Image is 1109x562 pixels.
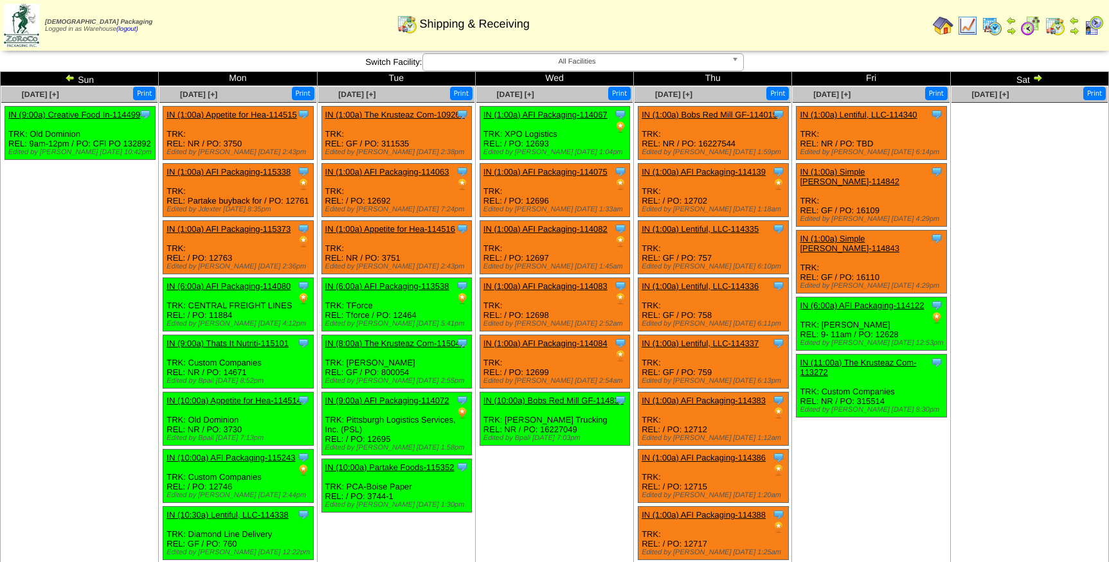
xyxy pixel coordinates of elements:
[614,337,627,349] img: Tooltip
[456,108,469,121] img: Tooltip
[321,278,472,331] div: TRK: TForce REL: Tforce / PO: 12464
[297,235,310,248] img: PO
[317,72,475,86] td: Tue
[800,215,946,223] div: Edited by [PERSON_NAME] [DATE] 4:29pm
[797,107,947,160] div: TRK: REL: NR / PO: TBD
[497,90,534,99] span: [DATE] [+]
[45,19,152,26] span: [DEMOGRAPHIC_DATA] Packaging
[614,279,627,292] img: Tooltip
[1045,15,1065,36] img: calendarinout.gif
[338,90,375,99] span: [DATE] [+]
[642,396,766,405] a: IN (1:00a) AFI Packaging-114383
[930,312,943,324] img: PO
[297,165,310,178] img: Tooltip
[456,279,469,292] img: Tooltip
[480,164,630,217] div: TRK: REL: / PO: 12696
[8,110,140,119] a: IN (9:00a) Creative Food In-114499
[325,377,472,385] div: Edited by [PERSON_NAME] [DATE] 2:55pm
[456,337,469,349] img: Tooltip
[483,206,630,213] div: Edited by [PERSON_NAME] [DATE] 1:33am
[930,165,943,178] img: Tooltip
[642,510,766,520] a: IN (1:00a) AFI Packaging-114388
[634,72,792,86] td: Thu
[167,110,296,119] a: IN (1:00a) Appetite for Hea-114515
[614,292,627,305] img: PO
[638,335,789,389] div: TRK: REL: GF / PO: 759
[428,54,726,69] span: All Facilities
[139,108,152,121] img: Tooltip
[297,337,310,349] img: Tooltip
[614,349,627,362] img: PO
[1083,87,1106,100] button: Print
[797,231,947,294] div: TRK: REL: GF / PO: 16110
[297,279,310,292] img: Tooltip
[483,281,608,291] a: IN (1:00a) AFI Packaging-114083
[614,222,627,235] img: Tooltip
[480,221,630,274] div: TRK: REL: / PO: 12697
[292,87,314,100] button: Print
[642,263,788,270] div: Edited by [PERSON_NAME] [DATE] 6:10pm
[925,87,948,100] button: Print
[133,87,156,100] button: Print
[642,148,788,156] div: Edited by [PERSON_NAME] [DATE] 1:59pm
[800,167,899,186] a: IN (1:00a) Simple [PERSON_NAME]-114842
[614,108,627,121] img: Tooltip
[483,263,630,270] div: Edited by [PERSON_NAME] [DATE] 1:45am
[325,263,472,270] div: Edited by [PERSON_NAME] [DATE] 2:43pm
[180,90,217,99] span: [DATE] [+]
[614,121,627,134] img: PO
[167,206,313,213] div: Edited by Jdexter [DATE] 8:35pm
[321,164,472,217] div: TRK: REL: / PO: 12692
[957,15,978,36] img: line_graph.gif
[483,434,630,442] div: Edited by Bpali [DATE] 7:03pm
[480,392,630,446] div: TRK: [PERSON_NAME] Trucking REL: NR / PO: 16227049
[982,15,1002,36] img: calendarprod.gif
[456,165,469,178] img: Tooltip
[456,461,469,473] img: Tooltip
[297,394,310,407] img: Tooltip
[297,508,310,521] img: Tooltip
[297,178,310,191] img: PO
[475,72,633,86] td: Wed
[772,451,785,464] img: Tooltip
[321,221,472,274] div: TRK: REL: NR / PO: 3751
[325,167,449,177] a: IN (1:00a) AFI Packaging-114063
[772,394,785,407] img: Tooltip
[638,450,789,503] div: TRK: REL: / PO: 12715
[22,90,59,99] a: [DATE] [+]
[420,17,530,31] span: Shipping & Receiving
[159,72,317,86] td: Mon
[167,281,291,291] a: IN (6:00a) AFI Packaging-114080
[167,434,313,442] div: Edited by Bpali [DATE] 7:13pm
[800,301,924,310] a: IN (6:00a) AFI Packaging-114122
[325,444,472,452] div: Edited by [PERSON_NAME] [DATE] 1:58pm
[797,297,947,351] div: TRK: [PERSON_NAME] REL: 9- 11am / PO: 12628
[167,453,295,462] a: IN (10:00a) AFI Packaging-115243
[163,507,314,560] div: TRK: Diamond Line Delivery REL: GF / PO: 760
[163,392,314,446] div: TRK: Old Dominion REL: NR / PO: 3730
[614,165,627,178] img: Tooltip
[642,549,788,556] div: Edited by [PERSON_NAME] [DATE] 1:25am
[456,394,469,407] img: Tooltip
[655,90,692,99] a: [DATE] [+]
[167,167,291,177] a: IN (1:00a) AFI Packaging-115338
[297,222,310,235] img: Tooltip
[800,234,899,253] a: IN (1:00a) Simple [PERSON_NAME]-114843
[642,206,788,213] div: Edited by [PERSON_NAME] [DATE] 1:18am
[797,164,947,227] div: TRK: REL: GF / PO: 16109
[642,453,766,462] a: IN (1:00a) AFI Packaging-114386
[800,282,946,290] div: Edited by [PERSON_NAME] [DATE] 4:29pm
[325,206,472,213] div: Edited by [PERSON_NAME] [DATE] 7:24pm
[638,221,789,274] div: TRK: REL: GF / PO: 757
[638,392,789,446] div: TRK: REL: / PO: 12712
[800,110,917,119] a: IN (1:00a) Lentiful, LLC-114340
[483,148,630,156] div: Edited by [PERSON_NAME] [DATE] 1:04pm
[800,339,946,347] div: Edited by [PERSON_NAME] [DATE] 12:53pm
[450,87,473,100] button: Print
[325,462,455,472] a: IN (10:00a) Partake Foods-115352
[642,491,788,499] div: Edited by [PERSON_NAME] [DATE] 1:20am
[642,281,759,291] a: IN (1:00a) Lentiful, LLC-114336
[642,434,788,442] div: Edited by [PERSON_NAME] [DATE] 1:12am
[297,464,310,477] img: PO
